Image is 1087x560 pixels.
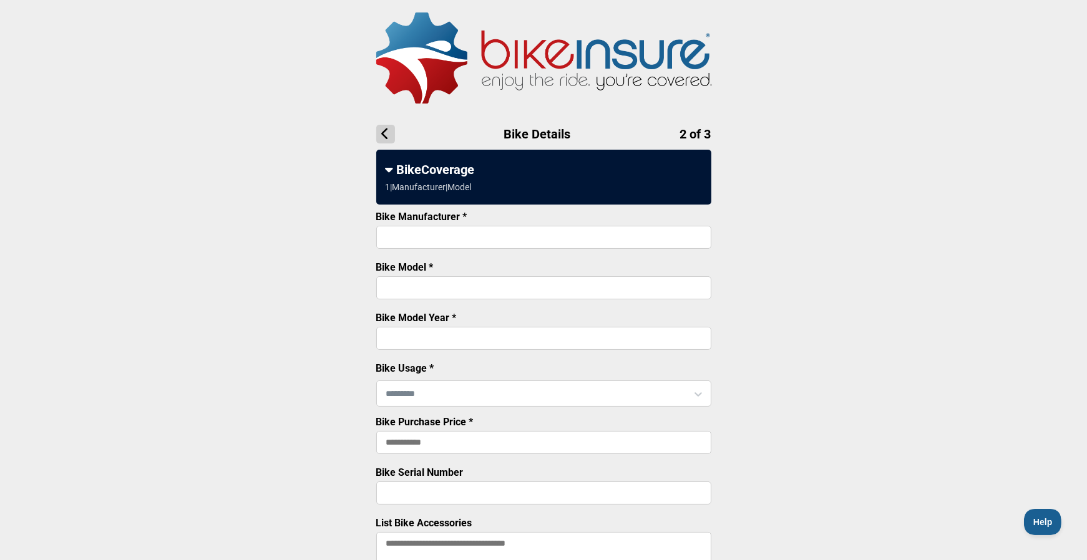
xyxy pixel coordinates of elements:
[376,466,464,478] label: Bike Serial Number
[1024,509,1062,535] iframe: Toggle Customer Support
[376,211,467,223] label: Bike Manufacturer *
[376,517,472,529] label: List Bike Accessories
[680,127,711,142] span: 2 of 3
[376,261,434,273] label: Bike Model *
[386,162,702,177] div: BikeCoverage
[376,312,457,324] label: Bike Model Year *
[376,416,474,428] label: Bike Purchase Price *
[376,362,434,374] label: Bike Usage *
[386,182,472,192] div: 1 | Manufacturer | Model
[376,125,711,143] h1: Bike Details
